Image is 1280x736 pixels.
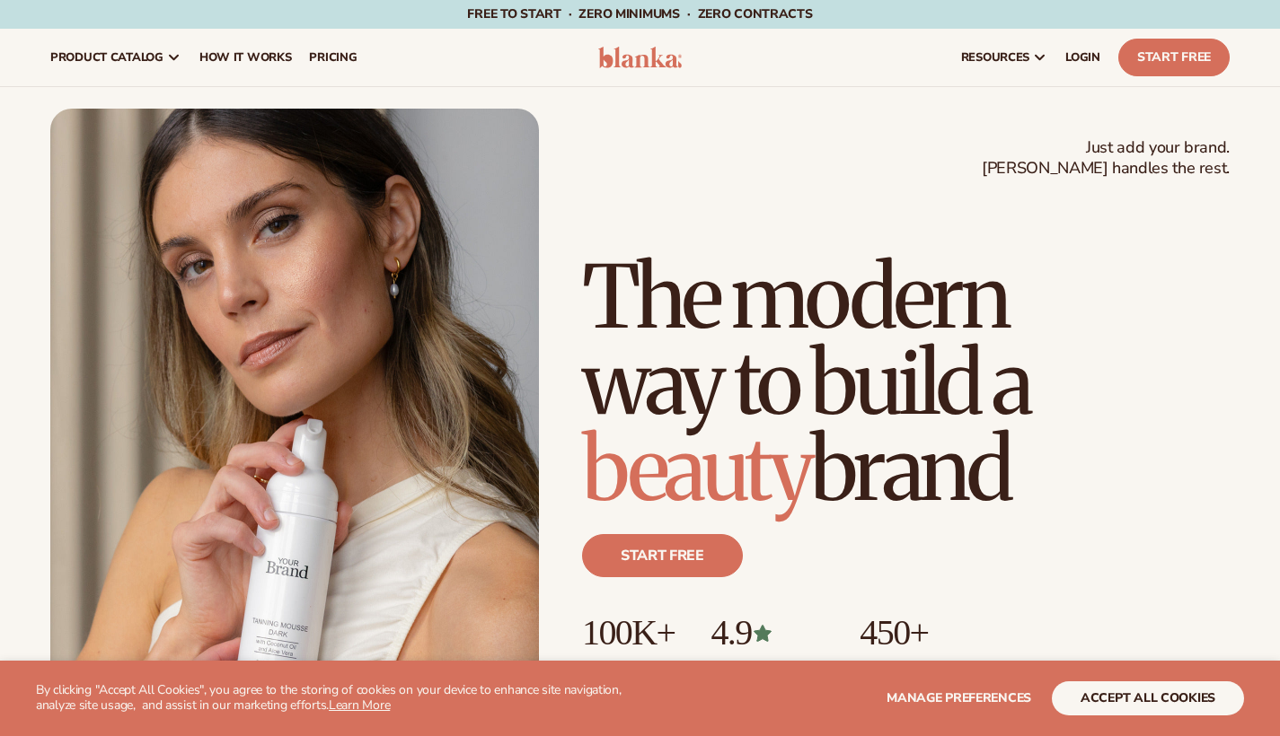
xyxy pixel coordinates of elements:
[1065,50,1100,65] span: LOGIN
[961,50,1029,65] span: resources
[860,613,995,653] p: 450+
[300,29,366,86] a: pricing
[190,29,301,86] a: How It Works
[582,254,1230,513] h1: The modern way to build a brand
[467,5,812,22] span: Free to start · ZERO minimums · ZERO contracts
[711,653,824,682] p: Over 400 reviews
[50,50,163,65] span: product catalog
[1118,39,1230,76] a: Start Free
[1056,29,1109,86] a: LOGIN
[41,29,190,86] a: product catalog
[199,50,292,65] span: How It Works
[329,697,390,714] a: Learn More
[582,416,810,523] span: beauty
[598,47,683,68] img: logo
[1052,681,1244,715] button: accept all cookies
[887,681,1031,715] button: Manage preferences
[36,683,663,714] p: By clicking "Accept All Cookies", you agree to the storing of cookies on your device to enhance s...
[582,534,743,577] a: Start free
[582,653,675,682] p: Brands built
[711,613,824,653] p: 4.9
[50,109,539,724] img: Female holding tanning mousse.
[309,50,357,65] span: pricing
[860,653,995,682] p: High-quality products
[952,29,1056,86] a: resources
[582,613,675,653] p: 100K+
[887,689,1031,706] span: Manage preferences
[982,137,1230,180] span: Just add your brand. [PERSON_NAME] handles the rest.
